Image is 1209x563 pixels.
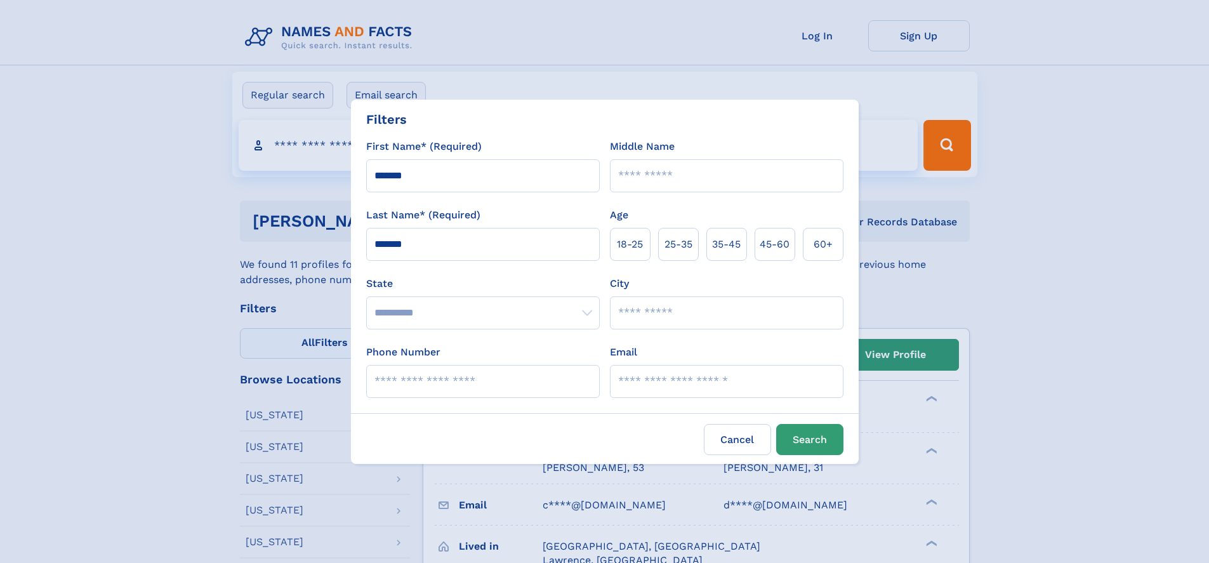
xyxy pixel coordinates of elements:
[776,424,843,455] button: Search
[610,276,629,291] label: City
[366,110,407,129] div: Filters
[610,208,628,223] label: Age
[617,237,643,252] span: 18‑25
[814,237,833,252] span: 60+
[610,139,675,154] label: Middle Name
[760,237,789,252] span: 45‑60
[366,208,480,223] label: Last Name* (Required)
[704,424,771,455] label: Cancel
[366,139,482,154] label: First Name* (Required)
[610,345,637,360] label: Email
[664,237,692,252] span: 25‑35
[366,345,440,360] label: Phone Number
[712,237,741,252] span: 35‑45
[366,276,600,291] label: State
